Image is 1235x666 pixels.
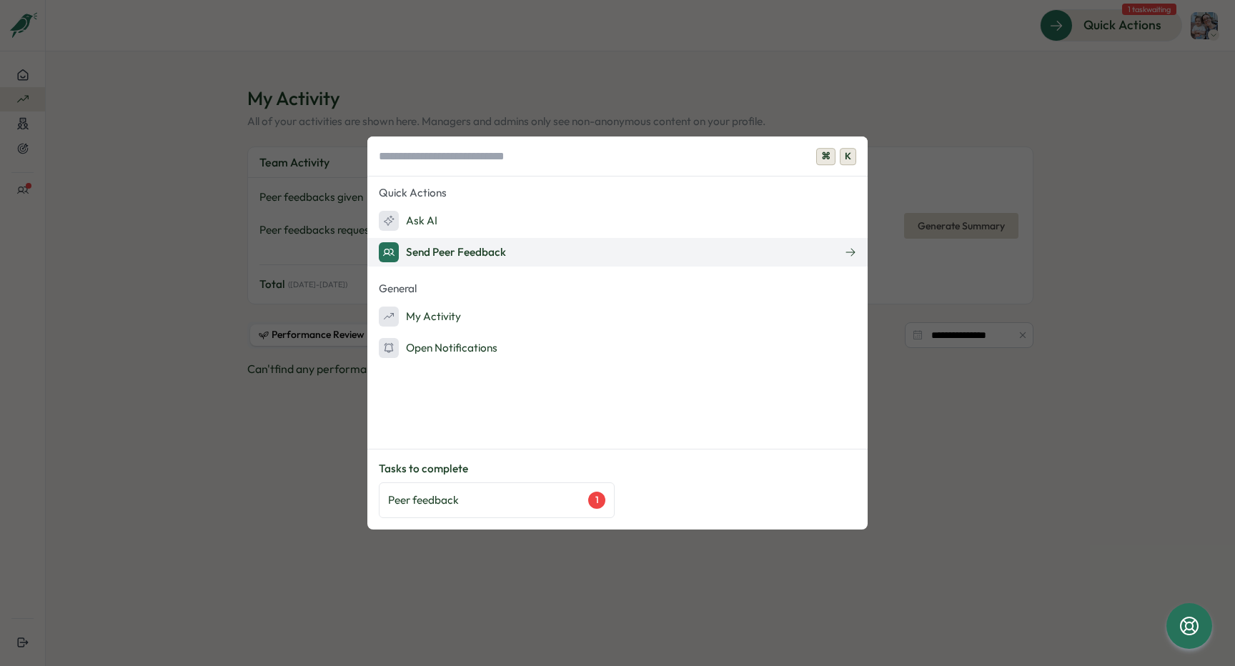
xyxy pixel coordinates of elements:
button: Send Peer Feedback [367,238,868,267]
div: Send Peer Feedback [379,242,506,262]
p: General [367,278,868,299]
div: My Activity [379,307,461,327]
p: Quick Actions [367,182,868,204]
button: My Activity [367,302,868,331]
p: Peer feedback [388,492,459,508]
div: Open Notifications [379,338,497,358]
div: 1 [588,492,605,509]
button: Ask AI [367,207,868,235]
p: Tasks to complete [379,461,856,477]
button: Open Notifications [367,334,868,362]
span: K [840,148,856,165]
span: ⌘ [816,148,835,165]
div: Ask AI [379,211,437,231]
